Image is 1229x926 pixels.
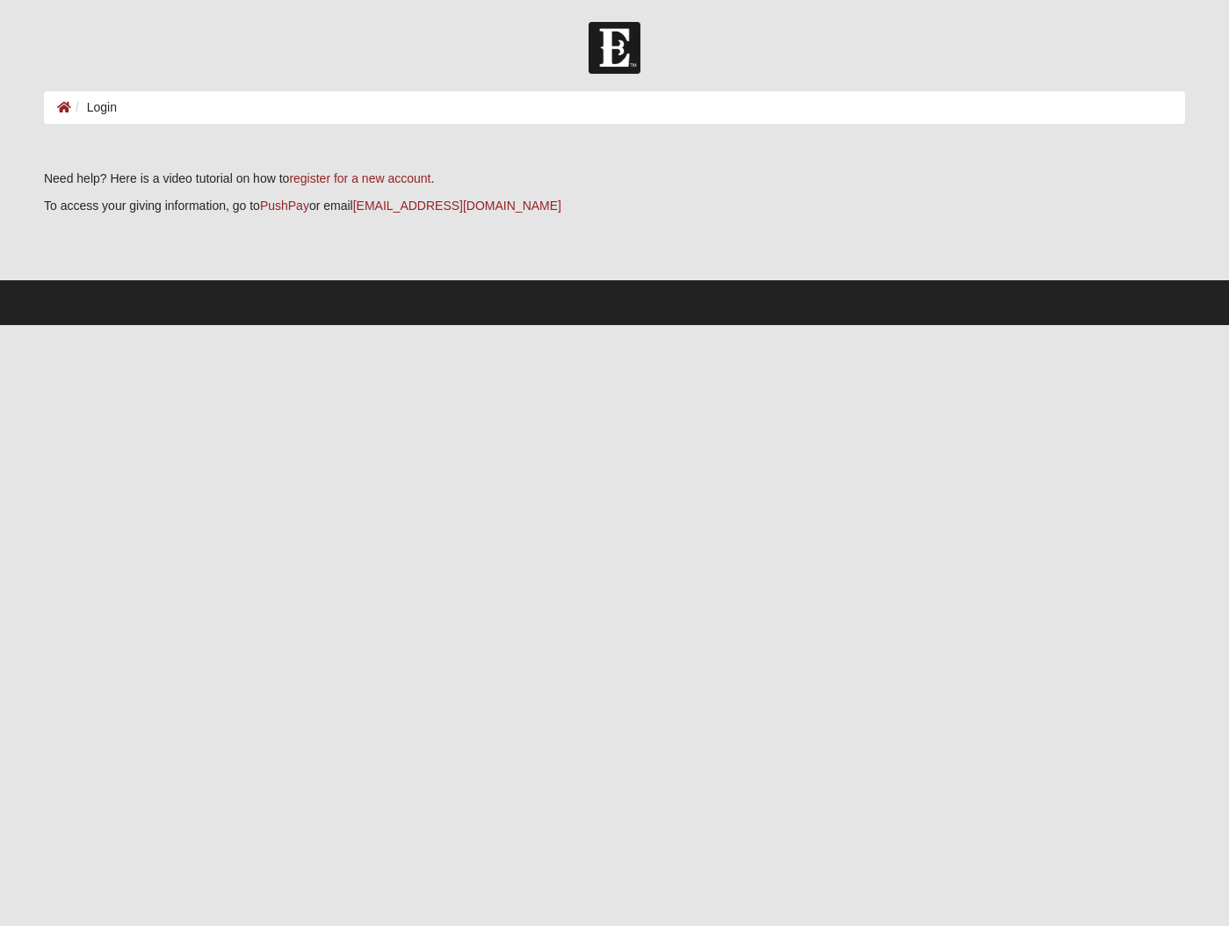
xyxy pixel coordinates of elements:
img: Church of Eleven22 Logo [589,22,640,74]
a: [EMAIL_ADDRESS][DOMAIN_NAME] [353,199,561,213]
li: Login [71,98,117,117]
a: PushPay [260,199,309,213]
p: To access your giving information, go to or email [44,197,1185,215]
p: Need help? Here is a video tutorial on how to . [44,170,1185,188]
a: register for a new account [289,171,430,185]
